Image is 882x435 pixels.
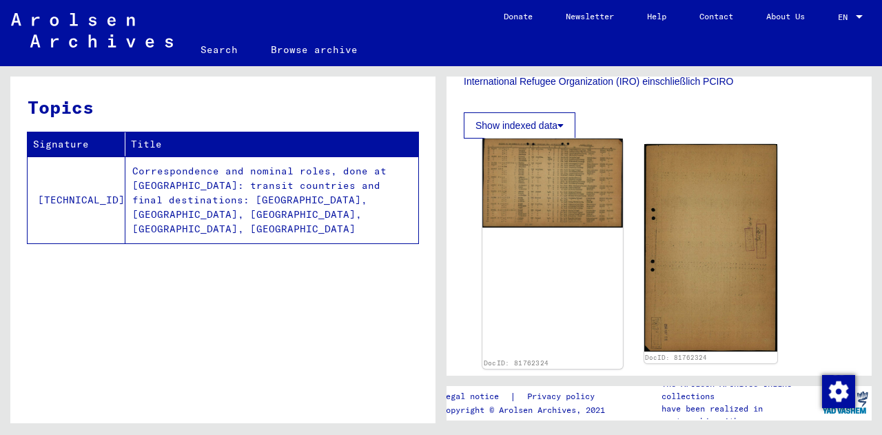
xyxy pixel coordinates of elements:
[464,112,575,139] button: Show indexed data
[125,156,418,243] td: Correspondence and nominal roles, done at [GEOGRAPHIC_DATA]: transit countries and final destinat...
[822,375,855,408] img: Change consent
[254,33,374,66] a: Browse archive
[28,156,125,243] td: [TECHNICAL_ID]
[661,403,819,427] p: have been realized in partnership with
[441,390,510,404] a: Legal notice
[819,385,871,420] img: yv_logo.png
[644,144,778,352] img: 002.jpg
[441,404,611,416] p: Copyright © Arolsen Archives, 2021
[661,378,819,403] p: The Arolsen Archives online collections
[11,13,173,48] img: Arolsen_neg.svg
[516,390,611,404] a: Privacy policy
[125,132,418,156] th: Title
[838,12,853,22] span: EN
[28,94,418,121] h3: Topics
[184,33,254,66] a: Search
[484,358,549,367] a: DocID: 81762324
[28,132,125,156] th: Signature
[645,354,707,361] a: DocID: 81762324
[464,74,854,89] p: International Refugee Organization (IRO) einschließlich PCIRO
[482,139,622,228] img: 001.jpg
[441,390,611,404] div: |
